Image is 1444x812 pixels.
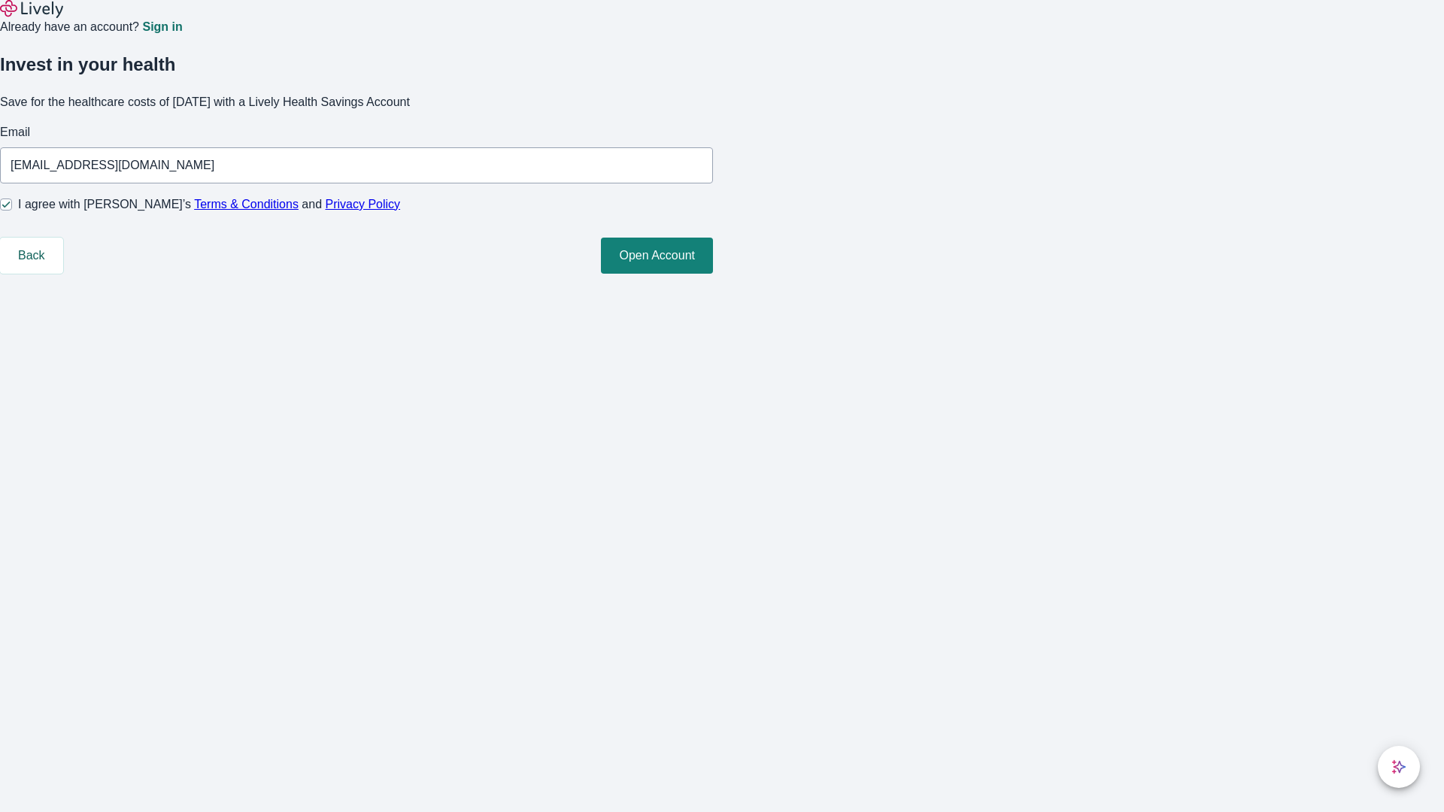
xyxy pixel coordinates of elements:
a: Privacy Policy [326,198,401,211]
a: Terms & Conditions [194,198,299,211]
button: chat [1378,746,1420,788]
span: I agree with [PERSON_NAME]’s and [18,195,400,214]
button: Open Account [601,238,713,274]
svg: Lively AI Assistant [1391,759,1406,774]
a: Sign in [142,21,182,33]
